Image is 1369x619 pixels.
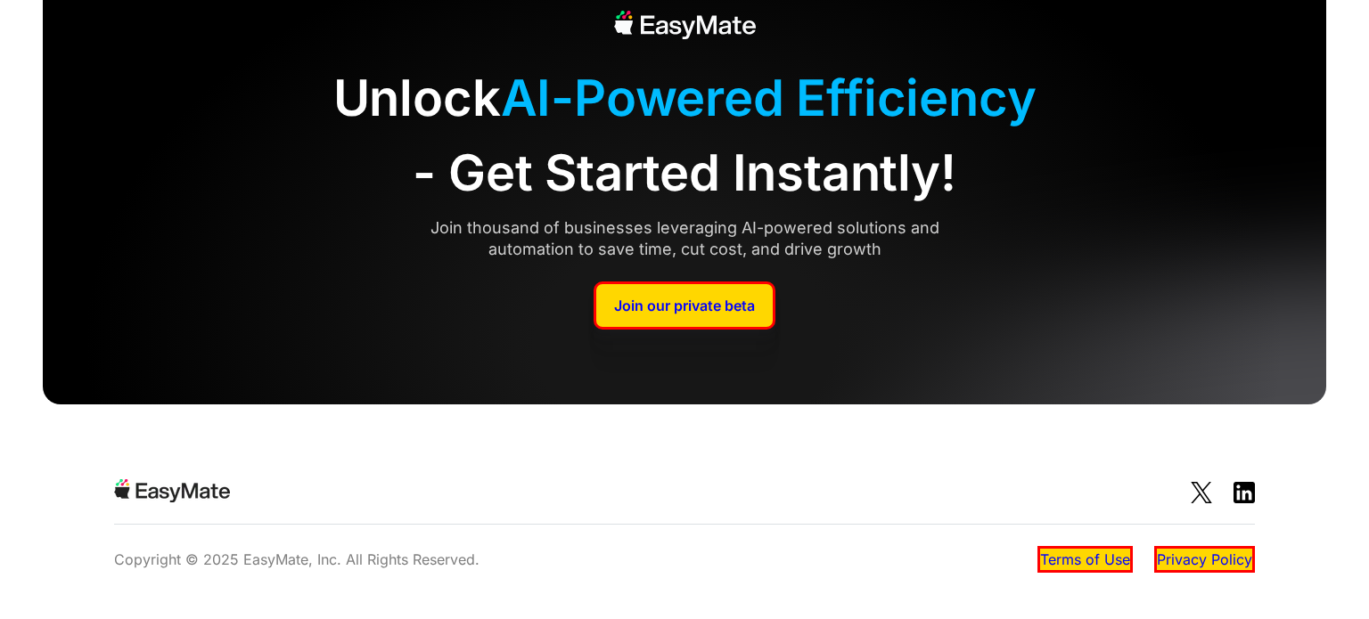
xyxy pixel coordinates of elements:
[1191,482,1212,503] img: Social Icon
[413,135,955,210] span: - Get Started Instantly!
[1037,546,1133,573] a: Terms of Use
[594,281,775,330] a: Join our private beta
[1234,482,1255,503] img: Social Icon
[395,217,974,260] div: Join thousand of businesses leveraging AI-powered solutions and automation to save time, cut cost...
[114,549,480,570] p: Copyright © 2025 EasyMate, Inc. All Rights Reserved.
[501,68,1037,128] span: AI-Powered Efficiency
[1154,546,1255,573] a: Privacy Policy
[64,61,1305,210] div: Unlock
